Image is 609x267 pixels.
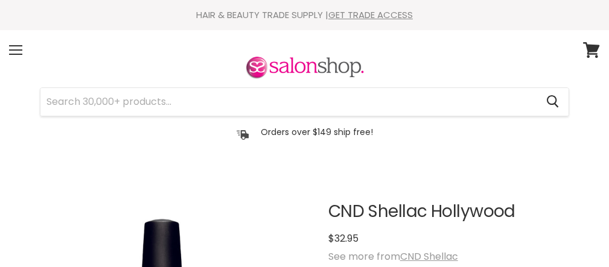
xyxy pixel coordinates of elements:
[400,250,458,263] a: CND Shellac
[537,88,569,116] button: Search
[261,127,373,137] p: Orders over $149 ship free!
[328,250,458,263] span: See more from
[328,231,359,245] span: $32.95
[328,203,600,221] h1: CND Shellac Hollywood
[328,8,413,21] a: GET TRADE ACCESS
[40,87,569,116] form: Product
[549,210,597,255] iframe: Gorgias live chat messenger
[40,88,537,116] input: Search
